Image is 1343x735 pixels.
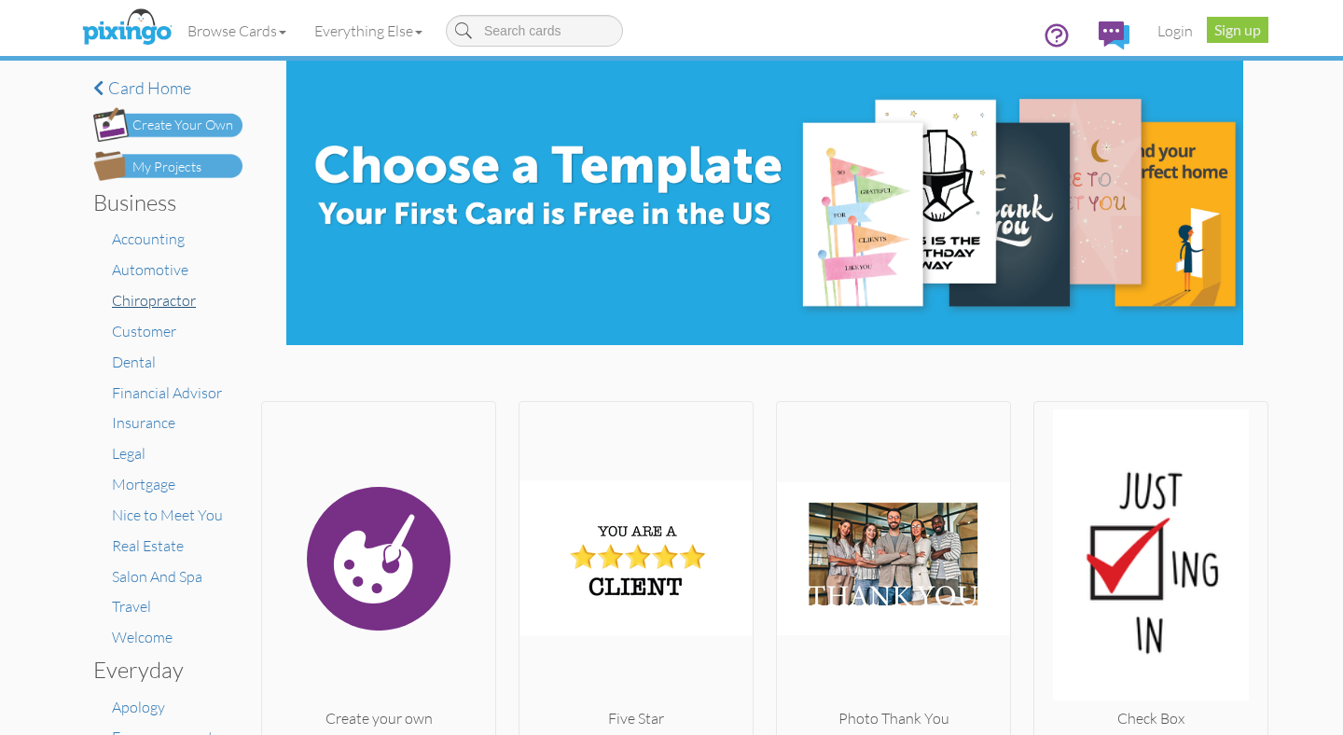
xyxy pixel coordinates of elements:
a: Accounting [112,229,185,248]
a: Nice to Meet You [112,506,223,524]
a: Card home [93,79,242,98]
a: Automotive [112,260,188,279]
img: e8896c0d-71ea-4978-9834-e4f545c8bf84.jpg [286,61,1243,345]
a: Real Estate [112,536,184,555]
a: Insurance [112,413,175,432]
img: 20220202-212559-641303609c96-250.jpg [519,409,753,708]
a: Login [1143,7,1207,54]
a: Legal [112,444,145,463]
div: Create your own [262,708,495,729]
a: Mortgage [112,475,175,493]
img: create.svg [262,409,495,708]
div: Photo Thank You [777,708,1010,729]
div: My Projects [132,158,201,177]
iframe: Chat [1342,734,1343,735]
img: pixingo logo [77,5,176,51]
a: Travel [112,597,151,616]
img: comments.svg [1099,21,1129,49]
img: 20210604-162955-1153a1735f89-250.jpg [1034,409,1267,708]
a: Everything Else [300,7,436,54]
input: Search cards [446,15,623,47]
a: Sign up [1207,17,1268,43]
a: Chiropractor [112,291,196,310]
div: Create Your Own [132,116,233,135]
a: Browse Cards [173,7,300,54]
img: 20220401-173043-a7f2cc2397cf-250.jpg [777,409,1010,708]
div: Five Star [519,708,753,729]
h3: Business [93,190,228,215]
h3: Everyday [93,658,228,682]
img: create-own-button.png [93,107,242,142]
a: Dental [112,353,156,371]
a: Apology [112,698,165,716]
a: Salon And Spa [112,567,202,586]
a: Financial Advisor [112,383,222,402]
img: my-projects-button.png [93,151,242,181]
div: Check Box [1034,708,1267,729]
a: Welcome [112,628,173,646]
a: Customer [112,322,176,340]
